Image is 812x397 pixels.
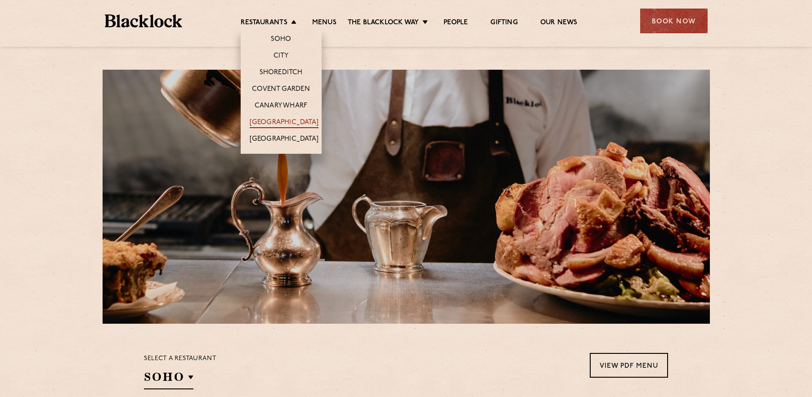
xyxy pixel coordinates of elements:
[274,52,289,62] a: City
[590,353,668,378] a: View PDF Menu
[250,118,319,128] a: [GEOGRAPHIC_DATA]
[271,35,292,45] a: Soho
[144,369,193,389] h2: SOHO
[252,85,310,95] a: Covent Garden
[105,14,183,27] img: BL_Textured_Logo-footer-cropped.svg
[312,18,336,28] a: Menus
[640,9,708,33] div: Book Now
[255,102,307,112] a: Canary Wharf
[490,18,517,28] a: Gifting
[540,18,578,28] a: Our News
[444,18,468,28] a: People
[241,18,287,28] a: Restaurants
[260,68,303,78] a: Shoreditch
[250,135,319,145] a: [GEOGRAPHIC_DATA]
[348,18,419,28] a: The Blacklock Way
[144,353,216,365] p: Select a restaurant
